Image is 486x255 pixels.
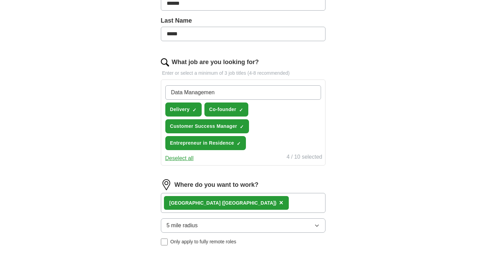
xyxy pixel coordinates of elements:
span: Entrepreneur in Residence [170,139,234,147]
input: Only apply to fully remote roles [161,239,168,245]
label: Where do you want to work? [175,180,259,190]
p: Enter or select a minimum of 3 job titles (4-8 recommended) [161,70,325,77]
button: × [279,198,283,208]
div: 4 / 10 selected [286,153,322,162]
span: 5 mile radius [167,221,198,230]
strong: [GEOGRAPHIC_DATA] [169,200,221,206]
button: Co-founder✓ [204,102,248,117]
span: ✓ [240,124,244,130]
span: Co-founder [209,106,236,113]
button: 5 mile radius [161,218,325,233]
button: Customer Success Manager✓ [165,119,249,133]
label: What job are you looking for? [172,58,259,67]
span: ✓ [237,141,241,146]
span: ([GEOGRAPHIC_DATA]) [222,200,276,206]
img: search.png [161,58,169,66]
button: Entrepreneur in Residence✓ [165,136,246,150]
span: Customer Success Manager [170,123,237,130]
button: Delivery✓ [165,102,202,117]
button: Deselect all [165,154,194,162]
span: Only apply to fully remote roles [170,238,236,245]
img: location.png [161,179,172,190]
span: Delivery [170,106,190,113]
label: Last Name [161,16,325,25]
span: ✓ [192,107,197,113]
span: × [279,199,283,206]
span: ✓ [239,107,243,113]
input: Type a job title and press enter [165,85,321,100]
